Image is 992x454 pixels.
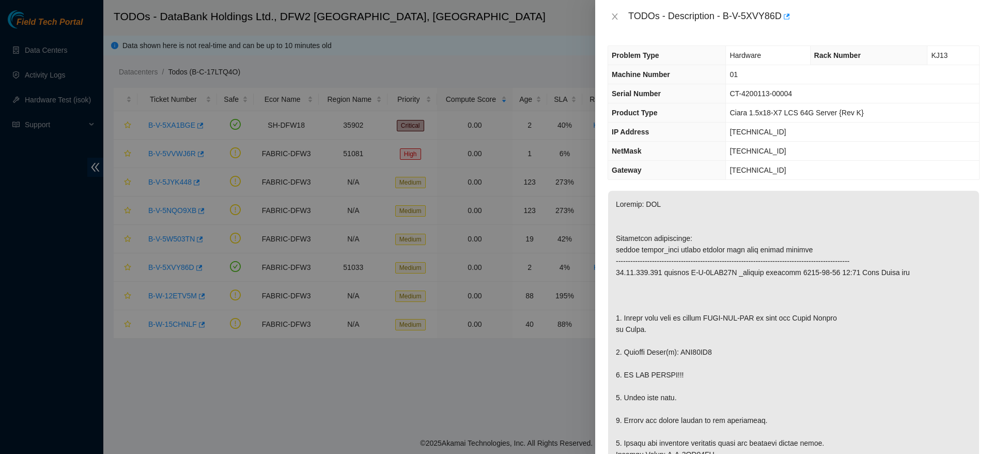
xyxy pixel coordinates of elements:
span: [TECHNICAL_ID] [730,166,786,174]
span: IP Address [612,128,649,136]
div: TODOs - Description - B-V-5XVY86D [628,8,980,25]
span: Machine Number [612,70,670,79]
span: Rack Number [814,51,861,59]
span: Product Type [612,109,657,117]
span: [TECHNICAL_ID] [730,128,786,136]
span: Gateway [612,166,642,174]
span: Serial Number [612,89,661,98]
span: close [611,12,619,21]
span: CT-4200113-00004 [730,89,792,98]
span: KJ13 [931,51,948,59]
span: [TECHNICAL_ID] [730,147,786,155]
span: NetMask [612,147,642,155]
span: Hardware [730,51,761,59]
span: Ciara 1.5x18-X7 LCS 64G Server {Rev K} [730,109,863,117]
span: Problem Type [612,51,659,59]
span: 01 [730,70,738,79]
button: Close [608,12,622,22]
